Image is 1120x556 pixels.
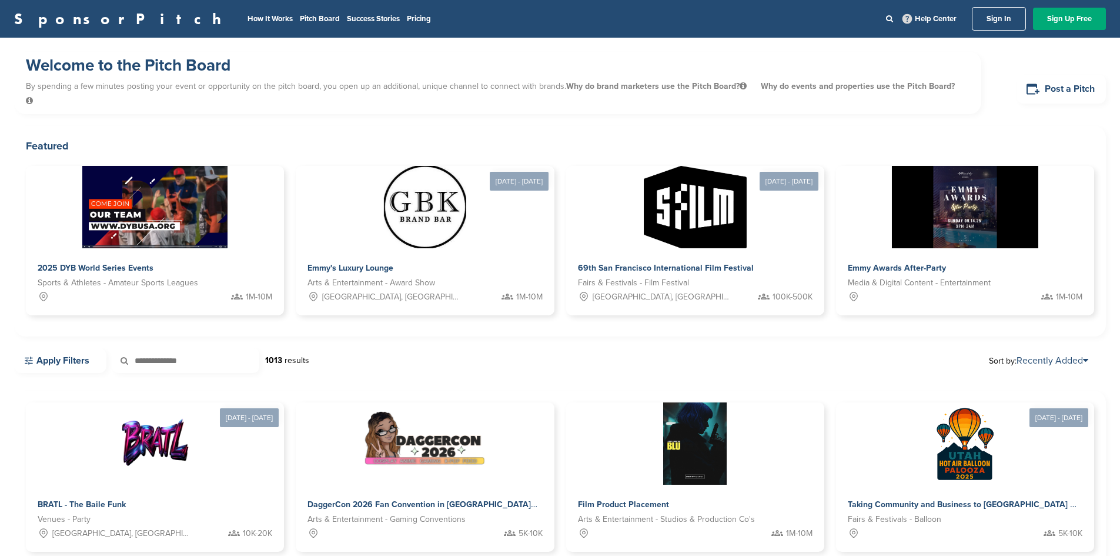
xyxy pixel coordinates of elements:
[26,138,1094,154] h2: Featured
[347,14,400,24] a: Success Stories
[26,55,969,76] h1: Welcome to the Pitch Board
[14,348,106,373] a: Apply Filters
[566,81,749,91] span: Why do brand marketers use the Pitch Board?
[38,277,198,289] span: Sports & Athletes - Amateur Sports Leagues
[384,166,466,248] img: Sponsorpitch &
[566,402,824,552] a: Sponsorpitch & Film Product Placement Arts & Entertainment - Studios & Production Co's 1M-10M
[1033,8,1106,30] a: Sign Up Free
[26,166,284,315] a: Sponsorpitch & 2025 DYB World Series Events Sports & Athletes - Amateur Sports Leagues 1M-10M
[900,12,959,26] a: Help Center
[578,500,669,510] span: Film Product Placement
[593,291,731,304] span: [GEOGRAPHIC_DATA], [GEOGRAPHIC_DATA]
[407,14,431,24] a: Pricing
[663,402,727,485] img: Sponsorpitch &
[848,277,991,289] span: Media & Digital Content - Entertainment
[1058,527,1082,540] span: 5K-10K
[566,147,824,315] a: [DATE] - [DATE] Sponsorpitch & 69th San Francisco International Film Festival Fairs & Festivals -...
[836,166,1094,315] a: Sponsorpitch & Emmy Awards After-Party Media & Digital Content - Entertainment 1M-10M
[296,402,554,552] a: Sponsorpitch & DaggerCon 2026 Fan Convention in [GEOGRAPHIC_DATA], [GEOGRAPHIC_DATA] Arts & Enter...
[38,513,91,526] span: Venues - Party
[307,513,466,526] span: Arts & Entertainment - Gaming Conventions
[516,291,543,304] span: 1M-10M
[1017,75,1106,104] a: Post a Pitch
[848,263,946,273] span: Emmy Awards After-Party
[363,402,487,485] img: Sponsorpitch &
[773,291,813,304] span: 100K-500K
[300,14,340,24] a: Pitch Board
[972,7,1026,31] a: Sign In
[243,527,272,540] span: 10K-20K
[14,11,229,26] a: SponsorPitch
[38,500,126,510] span: BRATL - The Baile Funk
[1017,355,1088,367] a: Recently Added
[892,166,1038,248] img: Sponsorpitch &
[578,513,755,526] span: Arts & Entertainment - Studios & Production Co's
[38,263,153,273] span: 2025 DYB World Series Events
[924,402,1006,485] img: Sponsorpitch &
[578,263,754,273] span: 69th San Francisco International Film Festival
[848,513,941,526] span: Fairs & Festivals - Balloon
[220,408,279,427] div: [DATE] - [DATE]
[322,291,460,304] span: [GEOGRAPHIC_DATA], [GEOGRAPHIC_DATA]
[786,527,813,540] span: 1M-10M
[644,166,747,248] img: Sponsorpitch &
[307,263,393,273] span: Emmy's Luxury Lounge
[248,14,293,24] a: How It Works
[265,355,282,365] strong: 1013
[1029,408,1088,427] div: [DATE] - [DATE]
[114,402,196,485] img: Sponsorpitch &
[26,76,969,111] p: By spending a few minutes posting your event or opportunity on the pitch board, you open up an ad...
[1056,291,1082,304] span: 1M-10M
[760,172,818,191] div: [DATE] - [DATE]
[519,527,543,540] span: 5K-10K
[307,277,435,289] span: Arts & Entertainment - Award Show
[836,384,1094,552] a: [DATE] - [DATE] Sponsorpitch & Taking Community and Business to [GEOGRAPHIC_DATA] with the [US_ST...
[989,356,1088,365] span: Sort by:
[26,384,284,552] a: [DATE] - [DATE] Sponsorpitch & BRATL - The Baile Funk Venues - Party [GEOGRAPHIC_DATA], [GEOGRAPH...
[296,147,554,315] a: [DATE] - [DATE] Sponsorpitch & Emmy's Luxury Lounge Arts & Entertainment - Award Show [GEOGRAPHIC...
[246,291,272,304] span: 1M-10M
[578,277,689,289] span: Fairs & Festivals - Film Festival
[52,527,190,540] span: [GEOGRAPHIC_DATA], [GEOGRAPHIC_DATA]
[490,172,549,191] div: [DATE] - [DATE]
[82,166,228,248] img: Sponsorpitch &
[307,500,620,510] span: DaggerCon 2026 Fan Convention in [GEOGRAPHIC_DATA], [GEOGRAPHIC_DATA]
[285,355,309,365] span: results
